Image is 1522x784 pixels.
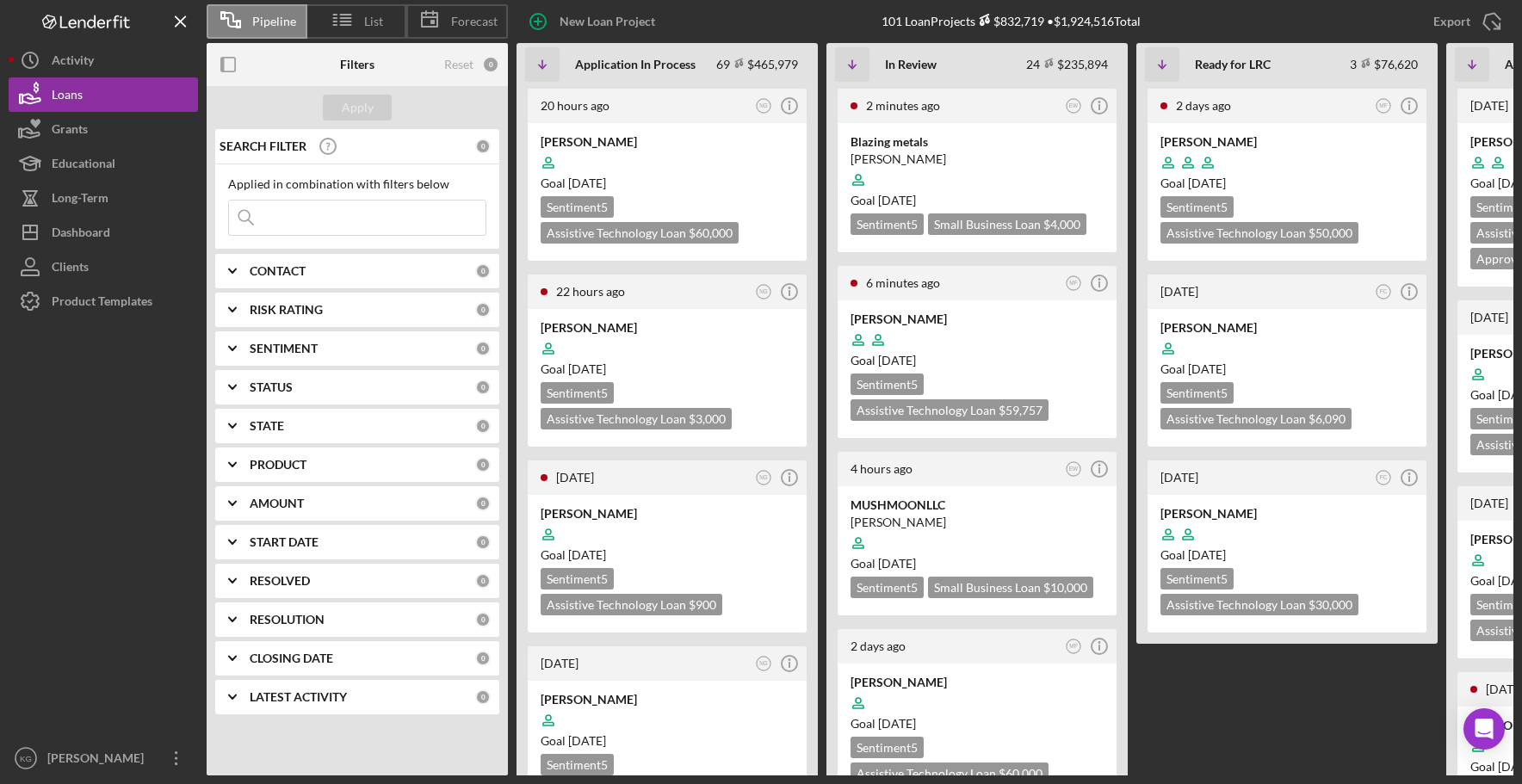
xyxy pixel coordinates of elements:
[928,213,1086,235] div: Small Business Loan
[250,651,333,665] b: CLOSING DATE
[568,361,606,376] time: 11/12/2025
[250,342,318,355] b: SENTIMENT
[541,382,614,404] div: Sentiment 5
[541,547,606,562] span: Goal
[52,112,88,151] div: Grants
[1160,222,1358,244] div: Assistive Technology Loan
[1463,708,1505,750] div: Open Intercom Messenger
[835,86,1119,255] a: 2 minutes agoEWBlazing metals[PERSON_NAME]Goal [DATE]Sentiment5Small Business Loan $4,000
[541,505,794,522] div: [PERSON_NAME]
[52,250,89,288] div: Clients
[851,762,1049,784] div: Assistive Technology Loan
[759,102,768,108] text: NG
[752,652,776,676] button: NG
[1069,102,1079,108] text: EW
[759,474,768,480] text: NG
[475,139,491,154] div: 0
[1069,466,1079,472] text: EW
[250,613,325,627] b: RESOLUTION
[541,98,609,113] time: 2025-10-13 20:37
[1160,319,1414,336] div: [PERSON_NAME]
[1043,217,1080,231] span: $4,000
[250,303,323,317] b: RISK RATING
[9,284,198,318] a: Product Templates
[1372,466,1395,490] button: FC
[9,43,198,77] a: Activity
[9,77,198,112] button: Loans
[1188,361,1226,376] time: 11/08/2025
[250,380,293,394] b: STATUS
[475,341,491,356] div: 0
[878,353,916,367] time: 10/15/2025
[475,302,491,318] div: 0
[250,690,347,704] b: LATEST ACTIVITY
[475,651,491,666] div: 0
[851,133,1104,151] div: Blazing metals
[52,43,94,82] div: Activity
[689,411,726,426] span: $3,000
[851,151,1104,168] div: [PERSON_NAME]
[482,56,499,73] div: 0
[1160,284,1198,299] time: 2025-10-11 00:01
[541,594,722,615] div: Assistive Technology Loan
[851,399,1049,421] div: Assistive Technology Loan
[228,177,486,191] div: Applied in combination with filters below
[866,98,940,113] time: 2025-10-14 17:04
[851,514,1104,531] div: [PERSON_NAME]
[1069,280,1077,286] text: MF
[851,577,924,598] div: Sentiment 5
[9,181,198,215] button: Long-Term
[1062,95,1086,118] button: EW
[252,15,296,28] span: Pipeline
[1160,470,1198,485] time: 2025-10-10 17:40
[568,176,606,190] time: 11/12/2025
[568,733,606,748] time: 11/12/2025
[851,213,924,235] div: Sentiment 5
[752,466,776,490] button: NG
[475,418,491,434] div: 0
[9,250,198,284] button: Clients
[878,193,916,207] time: 11/13/2025
[1470,310,1508,324] time: 2025-09-25 18:57
[1160,361,1226,376] span: Goal
[541,319,794,336] div: [PERSON_NAME]
[851,497,1104,514] div: MUSHMOONLLC
[475,457,491,472] div: 0
[250,458,306,472] b: PRODUCT
[475,612,491,627] div: 0
[1043,580,1087,595] span: $10,000
[342,95,374,120] div: Apply
[9,146,198,181] button: Educational
[835,263,1119,441] a: 6 minutes agoMF[PERSON_NAME]Goal [DATE]Sentiment5Assistive Technology Loan $59,757
[250,419,284,433] b: STATE
[541,691,794,708] div: [PERSON_NAME]
[1309,225,1352,240] span: $50,000
[975,14,1044,28] div: $832,719
[851,674,1104,691] div: [PERSON_NAME]
[1470,496,1508,510] time: 2025-09-22 23:19
[1379,102,1387,108] text: MF
[9,741,198,775] button: KG[PERSON_NAME]
[541,568,614,590] div: Sentiment 5
[1062,272,1086,295] button: MF
[866,275,940,290] time: 2025-10-14 17:01
[851,556,916,571] span: Goal
[759,660,768,666] text: NG
[364,15,383,28] span: List
[52,284,152,323] div: Product Templates
[878,716,916,731] time: 11/05/2025
[475,573,491,589] div: 0
[541,222,739,244] div: Assistive Technology Loan
[878,556,916,571] time: 11/17/2025
[885,58,937,71] b: In Review
[1372,95,1395,118] button: MF
[851,737,924,758] div: Sentiment 5
[475,534,491,550] div: 0
[541,196,614,218] div: Sentiment 5
[1160,547,1226,562] span: Goal
[475,689,491,705] div: 0
[556,284,625,299] time: 2025-10-13 18:55
[1188,176,1226,190] time: 10/22/2025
